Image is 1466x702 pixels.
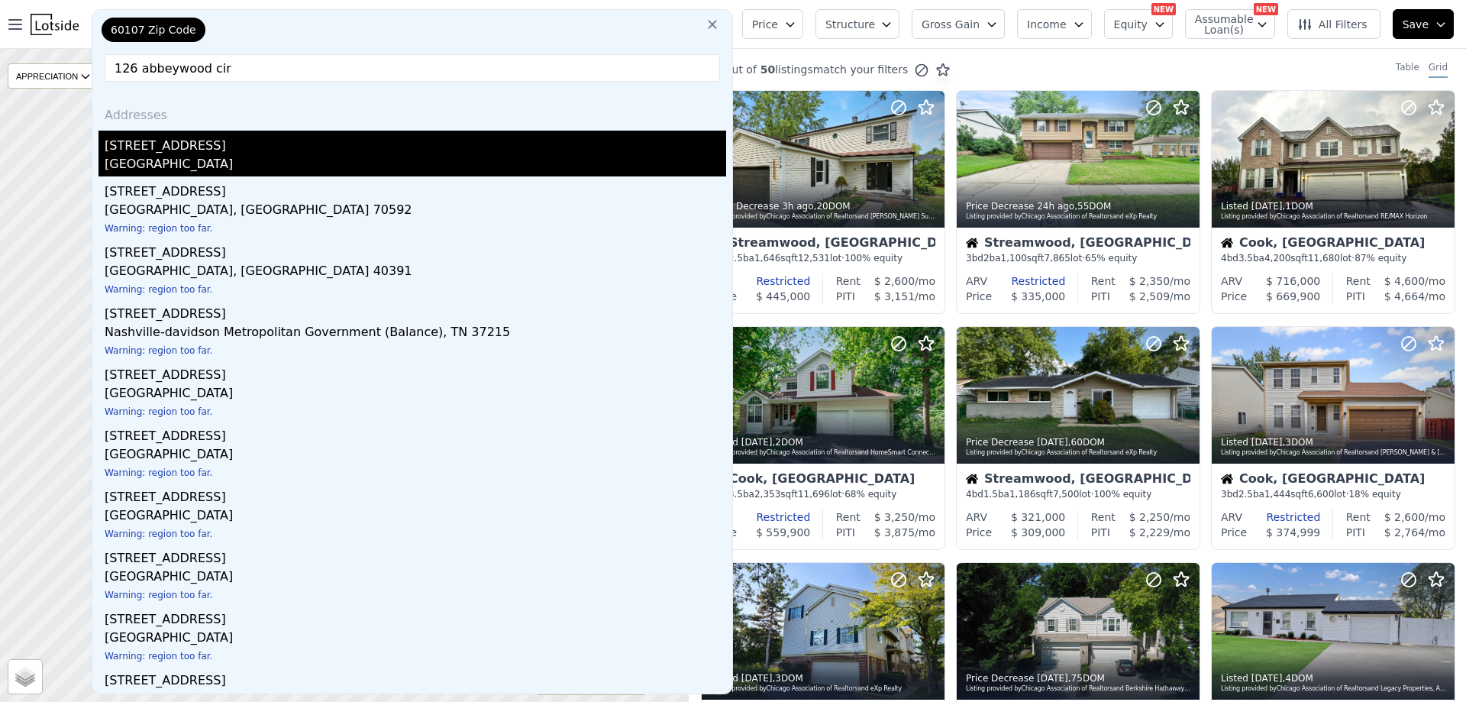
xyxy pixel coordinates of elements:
div: Listed , 1 DOM [1221,200,1447,212]
span: $ 321,000 [1011,511,1065,523]
div: [STREET_ADDRESS] [105,543,726,568]
div: PITI [836,289,855,304]
button: Equity [1104,9,1173,39]
span: $ 559,900 [756,526,810,539]
div: Price Decrease , 20 DOM [711,200,937,212]
div: Listed , 3 DOM [1221,436,1447,448]
div: [GEOGRAPHIC_DATA] [105,384,726,406]
time: 2025-09-22 18:31 [782,201,813,212]
button: Gross Gain [912,9,1005,39]
div: Rent [836,510,861,525]
span: 12,531 [798,253,830,264]
span: $ 3,250 [874,511,915,523]
div: 4 bd 3.5 ba sqft lot · 68% equity [711,488,935,500]
div: Warning: region too far. [105,222,726,238]
div: Streamwood, [GEOGRAPHIC_DATA] [966,473,1190,488]
img: House [966,473,978,485]
div: /mo [861,273,935,289]
div: Warning: region too far. [105,528,726,543]
span: $ 2,600 [1384,511,1425,523]
span: 6,600 [1308,489,1334,500]
img: House [1221,473,1233,485]
span: $ 445,000 [756,290,810,302]
div: Restricted [732,510,810,525]
div: Rent [1091,510,1116,525]
div: Price [966,525,992,540]
span: 7,500 [1053,489,1079,500]
div: /mo [1365,525,1445,540]
span: Gross Gain [922,17,980,32]
time: 2025-09-20 05:09 [741,437,773,448]
div: Addresses [98,94,726,131]
div: /mo [1116,510,1190,525]
div: /mo [855,289,935,304]
div: Warning: region too far. [105,650,726,665]
a: Price Decrease 24h ago,55DOMListing provided byChicago Association of Realtorsand eXp RealtyHouse... [956,90,1199,314]
span: $ 2,600 [874,275,915,287]
span: 7,865 [1044,253,1070,264]
div: 4 bd 1.5 ba sqft lot · 100% equity [966,488,1190,500]
div: Listing provided by Chicago Association of Realtors and [PERSON_NAME] & [PERSON_NAME] [1221,448,1447,458]
span: $ 2,229 [1129,526,1170,539]
div: [GEOGRAPHIC_DATA], [GEOGRAPHIC_DATA] 40391 [105,262,726,283]
span: $ 2,250 [1129,511,1170,523]
div: Warning: region too far. [105,406,726,421]
img: Lotside [31,14,79,35]
span: 60107 Zip Code [111,22,196,37]
div: PITI [1346,525,1365,540]
span: 4,200 [1264,253,1290,264]
div: [STREET_ADDRESS] [105,482,726,506]
div: /mo [1110,525,1190,540]
span: 11,696 [798,489,830,500]
span: 50 [757,63,775,76]
div: Price [1221,289,1247,304]
div: PITI [1091,525,1110,540]
div: Listed , 4 DOM [1221,672,1447,684]
div: [GEOGRAPHIC_DATA], [GEOGRAPHIC_DATA] 70592 [105,201,726,222]
div: Listing provided by Chicago Association of Realtors and eXp Realty [711,684,937,694]
div: [STREET_ADDRESS] [105,299,726,323]
div: Grid [1429,61,1448,78]
span: $ 716,000 [1266,275,1320,287]
span: All Filters [1297,17,1368,32]
div: /mo [1110,289,1190,304]
div: Warning: region too far. [105,467,726,482]
button: All Filters [1287,9,1380,39]
div: Listing provided by Chicago Association of Realtors and eXp Realty [966,212,1192,222]
div: Price [966,289,992,304]
div: [STREET_ADDRESS] [105,604,726,629]
span: 1,100 [1001,253,1027,264]
div: [STREET_ADDRESS] [105,421,726,445]
span: 1,186 [1009,489,1035,500]
div: out of listings [689,62,951,78]
span: Structure [825,17,874,32]
button: Income [1017,9,1092,39]
div: Nashville-davidson Metropolitan Government (Balance), TN 37215 [105,323,726,345]
div: Price Decrease , 75 DOM [966,672,1192,684]
div: ARV [1221,273,1242,289]
span: 11,680 [1308,253,1340,264]
div: Restricted [1242,510,1320,525]
span: $ 3,875 [874,526,915,539]
span: Assumable Loan(s) [1195,14,1244,35]
div: /mo [1371,510,1445,525]
div: ARV [966,510,987,525]
div: Cook, [GEOGRAPHIC_DATA] [711,473,935,488]
div: /mo [861,510,935,525]
input: Enter another location [105,54,720,82]
div: Rent [1346,273,1371,289]
span: Income [1027,17,1067,32]
div: Restricted [732,273,810,289]
div: Streamwood, [GEOGRAPHIC_DATA] [966,237,1190,252]
div: 4 bd 2.5 ba sqft lot · 100% equity [711,252,935,264]
span: $ 335,000 [1011,290,1065,302]
div: [GEOGRAPHIC_DATA] [105,155,726,176]
div: Listing provided by Chicago Association of Realtors and [PERSON_NAME] Success Realty [711,212,937,222]
div: ARV [966,273,987,289]
div: APPRECIATION [8,63,97,89]
div: Warning: region too far. [105,345,726,360]
span: 2,353 [754,489,780,500]
time: 2025-09-19 01:12 [1037,673,1068,684]
span: $ 374,999 [1266,526,1320,539]
div: [GEOGRAPHIC_DATA] [105,568,726,589]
